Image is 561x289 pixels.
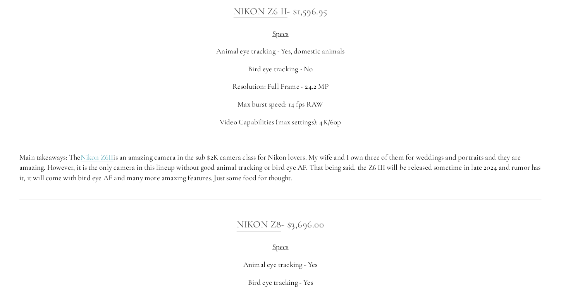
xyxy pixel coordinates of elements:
[272,29,289,38] span: Specs
[19,81,542,92] p: Resolution: Full Frame - 24.2 MP
[19,64,542,74] p: Bird eye tracking - No
[19,152,542,183] p: Main takeaways: The is an amazing camera in the sub $2K camera class for Nikon lovers. My wife an...
[81,153,114,162] a: Nikon Z6II
[272,243,289,251] span: Specs
[19,217,542,232] h3: - $3,696.00
[19,99,542,110] p: Max burst speed: 14 fps RAW
[19,117,542,127] p: Video Capabilities (max settings): 4K/60p
[19,3,542,19] h3: - $1,596.95
[234,5,287,18] a: Nikon Z6 II
[19,278,542,288] p: Bird eye tracking - Yes
[237,219,281,231] a: Nikon Z8
[19,46,542,57] p: Animal eye tracking - Yes, domestic animals
[19,260,542,270] p: Animal eye tracking - Yes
